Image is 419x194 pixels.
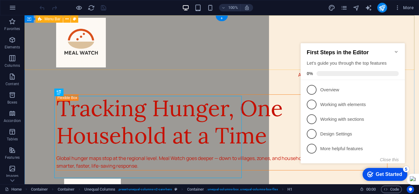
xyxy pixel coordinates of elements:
span: 00 00 [366,186,376,193]
p: Working with elements [22,66,96,73]
button: Click here to leave preview mode and continue editing [75,4,83,11]
span: 0% [9,36,18,41]
div: Let's guide you through the top features [9,25,101,31]
span: : [371,187,371,192]
span: Menu Bar [44,17,60,21]
p: Content [6,82,19,86]
p: Favorites [4,26,20,31]
button: More [392,3,416,13]
p: Images [6,173,19,178]
span: . preset-unequal-columns-v2-care-hero [118,186,172,193]
a: Click to cancel selection. Double-click to open Pages [5,186,22,193]
li: Working with elements [2,62,107,77]
p: Features [5,155,20,160]
p: Accordion [4,118,21,123]
div: + [216,16,228,21]
button: design [328,4,336,11]
p: Design Settings [22,96,96,102]
span: More [394,5,414,11]
button: reload [87,4,95,11]
p: Overview [22,51,96,58]
li: More helpful features [2,106,107,121]
i: Publish [379,4,386,11]
p: Columns [5,63,20,68]
button: 100% [219,4,241,11]
h2: First Steps in the Editor [9,14,101,21]
div: Get Started [78,136,104,142]
span: Click to select. Double-click to edit [84,186,115,193]
i: On resize automatically adjust zoom level to fit chosen device. [244,5,250,10]
div: Minimize checklist [96,14,101,19]
h6: 100% [228,4,238,11]
div: 5 [105,131,111,137]
i: Navigator [353,4,360,11]
h6: Session time [360,186,376,193]
button: pages [340,4,348,11]
p: Boxes [7,100,17,105]
span: . unequal-columns-box .unequal-columns-box-flex [206,186,278,193]
button: navigator [353,4,360,11]
span: Click to select. Double-click to edit [31,186,48,193]
nav: breadcrumb [31,186,292,193]
p: Working with sections [22,81,96,87]
button: Close this [82,122,101,127]
span: Click to select. Double-click to edit [287,186,292,193]
p: More helpful features [22,110,96,117]
button: text_generator [365,4,372,11]
button: publish [377,3,387,13]
i: AI Writer [365,4,372,11]
button: Code [381,186,402,193]
span: Code [384,186,399,193]
div: Get Started 5 items remaining, 0% complete [64,133,109,146]
p: Elements [5,45,20,50]
li: Working with sections [2,77,107,91]
i: Reload page [88,4,95,11]
li: Design Settings [2,91,107,106]
p: Tables [7,137,18,142]
li: Overview [2,47,107,62]
span: Click to select. Double-click to edit [187,186,204,193]
button: Usercentrics [407,186,414,193]
span: Click to select. Double-click to edit [58,186,75,193]
i: Design (Ctrl+Alt+Y) [328,4,335,11]
i: This element is a customizable preset [175,188,177,191]
i: Pages (Ctrl+Alt+S) [340,4,348,11]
